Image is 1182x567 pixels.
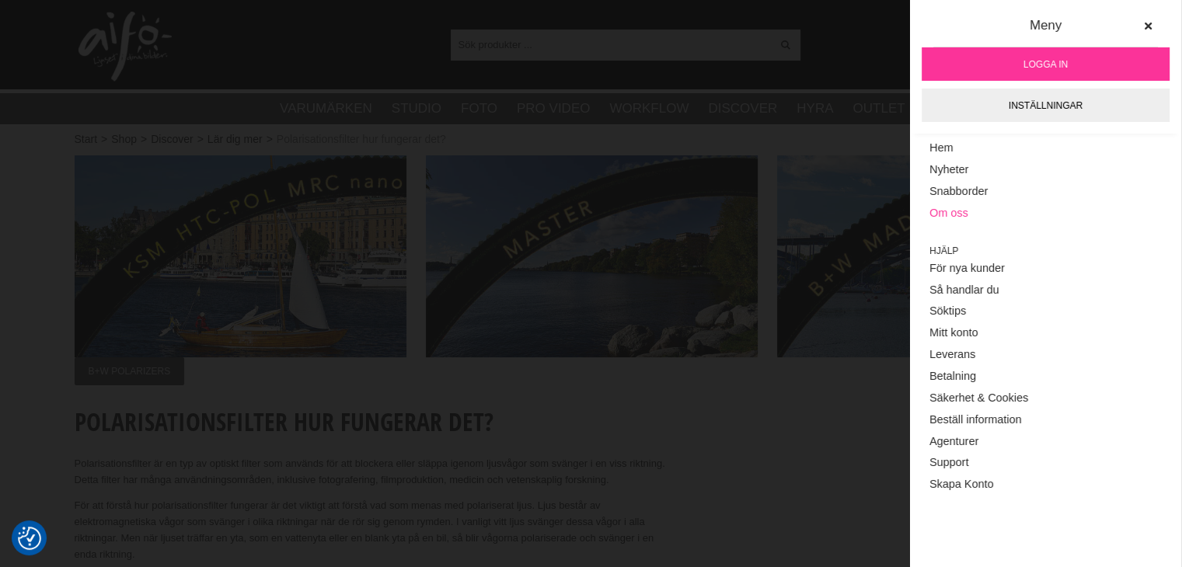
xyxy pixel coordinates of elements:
img: logo.png [78,12,172,82]
span: > [101,131,107,148]
a: Discover [708,99,777,119]
a: För nya kunder [929,258,1162,280]
span: > [141,131,147,148]
span: Logga in [1023,57,1068,71]
a: Mitt konto [929,322,1162,344]
span: > [267,131,273,148]
div: Meny [933,16,1158,47]
a: Workflow [609,99,689,119]
a: Studio [392,99,441,119]
button: Samtyckesinställningar [18,524,41,552]
a: Om oss [929,203,1162,224]
a: Annons:001 ban-bwf-poltek-001.jpgB+W POLARIZERS [75,155,406,385]
a: Inställningar [922,89,1170,122]
a: Snabborder [929,181,1162,203]
p: Polarisationsfilter är en typ av optiskt filter som används för att blockera eller släppa igenom ... [75,456,671,489]
a: Discover [151,131,193,148]
img: Annons:002 ban-bwf-poltek-002.jpg [426,155,758,357]
a: Betalning [929,366,1162,388]
span: Polarisationsfilter hur fungerar det? [277,131,446,148]
span: B+W POLARIZERS [75,357,185,385]
img: Annons:003 ban-bwf-poltek-003.jpg [777,155,1109,357]
a: Shop [111,131,137,148]
a: Så handlar du [929,279,1162,301]
a: Hyra [797,99,833,119]
img: Revisit consent button [18,527,41,550]
a: Skapa Konto [929,474,1162,496]
a: Support [929,452,1162,474]
a: Nyheter [929,159,1162,181]
a: Logga in [922,47,1170,81]
a: Start [75,131,98,148]
a: Söktips [929,301,1162,322]
span: > [197,131,204,148]
img: Annons:001 ban-bwf-poltek-001.jpg [75,155,406,357]
a: Pro Video [517,99,590,119]
input: Sök produkter ... [451,33,772,56]
span: Hjälp [929,244,1162,258]
a: Hem [929,137,1162,159]
p: För att förstå hur polarisationsfilter fungerar är det viktigt att förstå vad som menas med polar... [75,498,671,562]
a: Leverans [929,344,1162,366]
a: Foto [461,99,497,119]
a: Agenturer [929,431,1162,453]
a: Lär dig mer [207,131,263,148]
a: Beställ information [929,409,1162,431]
a: Varumärken [280,99,372,119]
a: Säkerhet & Cookies [929,388,1162,409]
h1: Polarisationsfilter hur fungerar det? [75,405,671,439]
a: Outlet [853,99,905,119]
